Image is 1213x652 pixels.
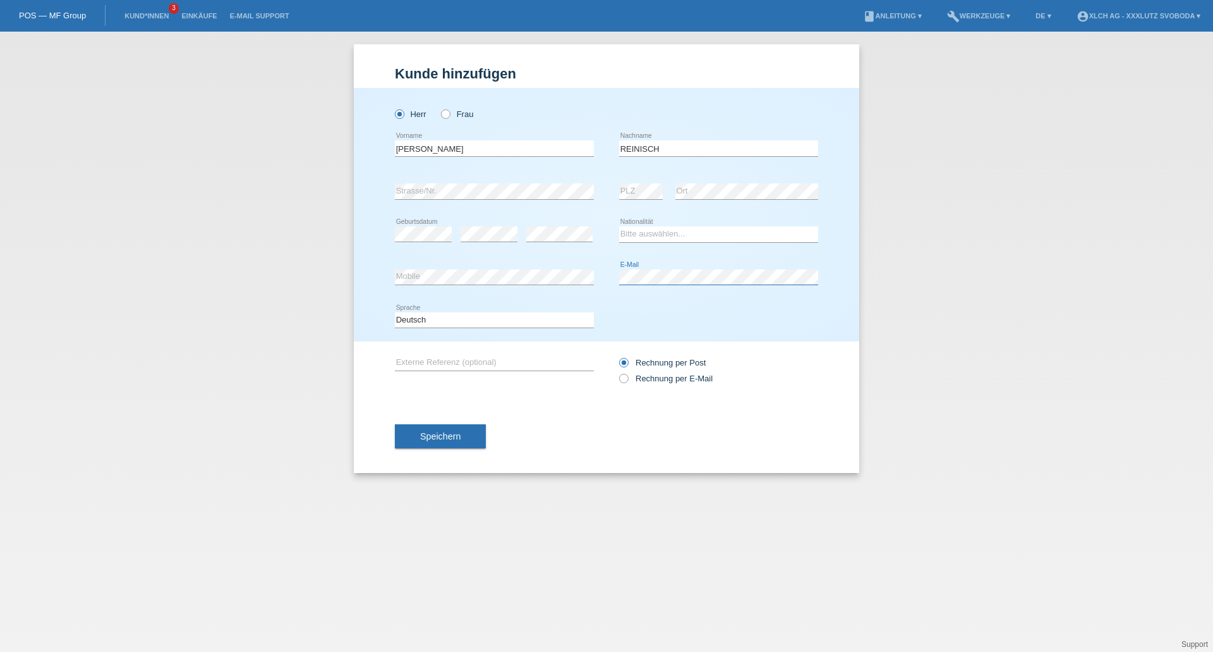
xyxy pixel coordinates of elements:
label: Herr [395,109,426,119]
input: Rechnung per E-Mail [619,374,627,390]
a: buildWerkzeuge ▾ [941,12,1017,20]
i: book [863,10,876,23]
i: build [947,10,960,23]
h1: Kunde hinzufügen [395,66,818,82]
span: Speichern [420,431,461,441]
a: Kund*innen [118,12,175,20]
label: Rechnung per Post [619,358,706,367]
a: DE ▾ [1029,12,1057,20]
button: Speichern [395,424,486,448]
input: Herr [395,109,403,118]
input: Frau [441,109,449,118]
label: Frau [441,109,473,119]
a: bookAnleitung ▾ [857,12,928,20]
span: 3 [169,3,179,14]
a: E-Mail Support [224,12,296,20]
a: Support [1181,640,1208,649]
label: Rechnung per E-Mail [619,374,713,383]
input: Rechnung per Post [619,358,627,374]
a: POS — MF Group [19,11,86,20]
a: account_circleXLCH AG - XXXLutz Svoboda ▾ [1070,12,1207,20]
a: Einkäufe [175,12,223,20]
i: account_circle [1077,10,1089,23]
